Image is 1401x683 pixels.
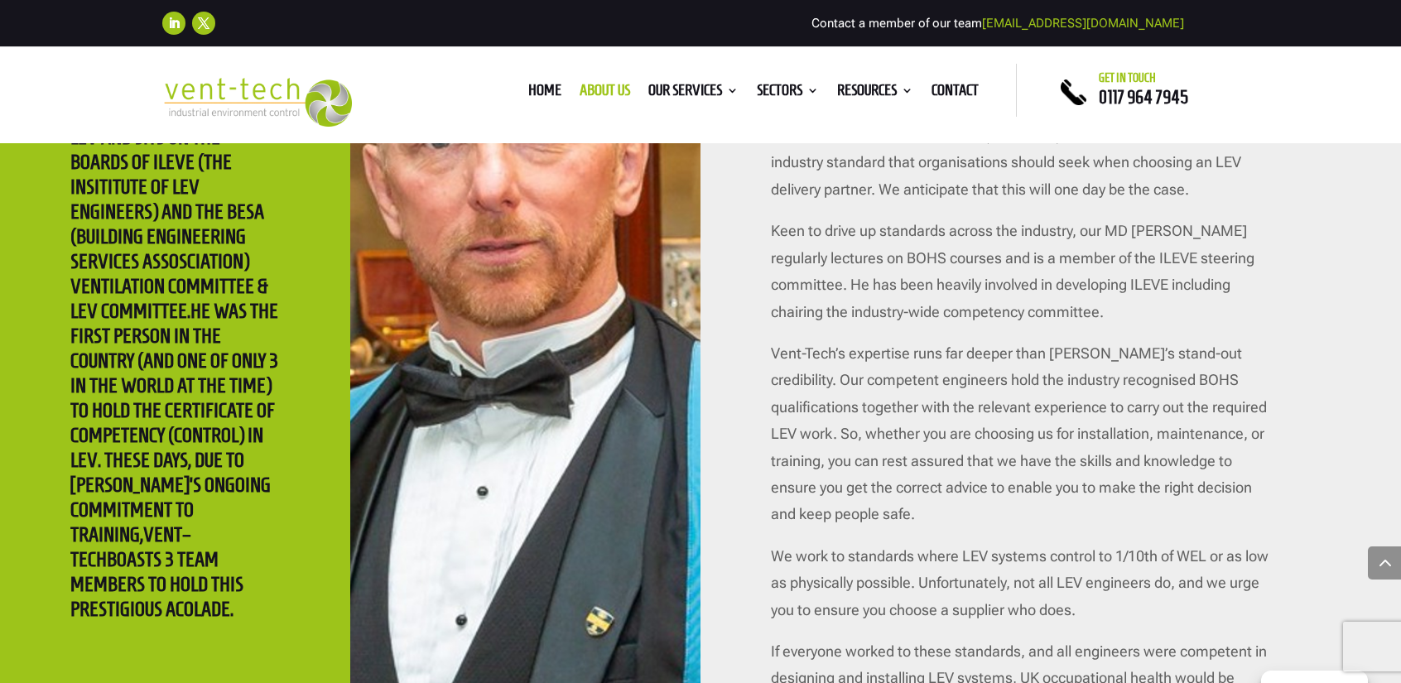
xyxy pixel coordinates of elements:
[182,523,191,546] span: –
[811,16,1184,31] span: Contact a member of our team
[757,84,819,103] a: Sectors
[143,523,182,546] span: VENT
[648,84,739,103] a: Our Services
[162,12,185,35] a: Follow on LinkedIn
[580,84,630,103] a: About us
[771,96,1275,219] p: Far from being satisfied with our accolades, we think that holding the CERTIFICATE OF COMPETENCY ...
[932,84,979,103] a: Contact
[162,78,352,127] img: 2023-09-27T08_35_16.549ZVENT-TECH---Clear-background
[192,12,215,35] a: Follow on X
[1099,87,1188,107] a: 0117 964 7945
[771,340,1275,543] p: Vent-Tech’s expertise runs far deeper than [PERSON_NAME]’s stand-out credibility. Our competent e...
[771,218,1275,340] p: Keen to drive up standards across the industry, our MD [PERSON_NAME] regularly lectures on BOHS c...
[837,84,913,103] a: Resources
[528,84,561,103] a: Home
[70,300,278,546] span: HE WAS THE FIRST PERSON IN THE COUNTRY (AND ONE OF ONLY 3 IN THE WORLD AT THE TIME) TO HOLD THE C...
[1099,71,1156,84] span: Get in touch
[771,543,1275,638] p: We work to standards where LEV systems control to 1/10th of WEL or as low as physically possible....
[982,16,1184,31] a: [EMAIL_ADDRESS][DOMAIN_NAME]
[70,548,243,620] span: BOASTS 3 TEAM MEMBERS TO HOLD THIS PRESTIGIOUS ACOLADE.
[70,548,107,570] span: TECH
